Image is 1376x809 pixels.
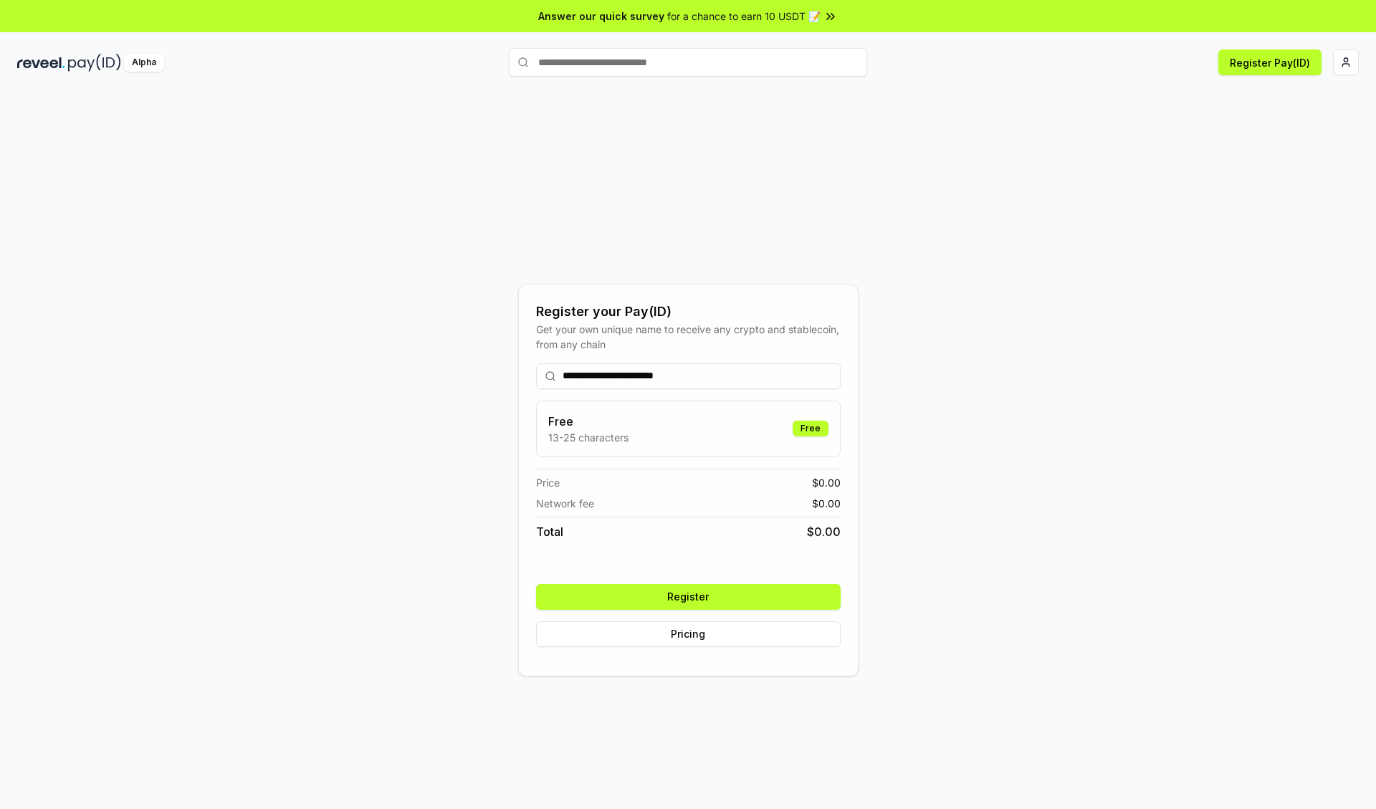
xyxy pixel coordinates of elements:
[68,54,121,72] img: pay_id
[1218,49,1322,75] button: Register Pay(ID)
[536,584,841,610] button: Register
[536,475,560,490] span: Price
[124,54,164,72] div: Alpha
[807,523,841,540] span: $ 0.00
[17,54,65,72] img: reveel_dark
[812,496,841,511] span: $ 0.00
[548,413,629,430] h3: Free
[536,302,841,322] div: Register your Pay(ID)
[538,9,664,24] span: Answer our quick survey
[536,496,594,511] span: Network fee
[793,421,828,436] div: Free
[536,322,841,352] div: Get your own unique name to receive any crypto and stablecoin, from any chain
[812,475,841,490] span: $ 0.00
[548,430,629,445] p: 13-25 characters
[667,9,821,24] span: for a chance to earn 10 USDT 📝
[536,523,563,540] span: Total
[536,621,841,647] button: Pricing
